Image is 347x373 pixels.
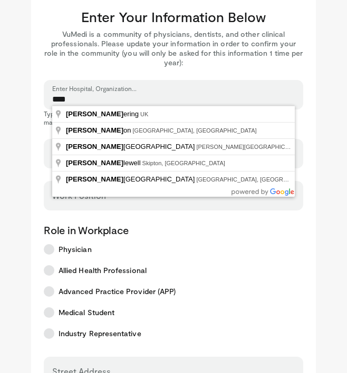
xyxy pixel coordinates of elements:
[133,127,257,134] span: [GEOGRAPHIC_DATA], [GEOGRAPHIC_DATA]
[66,110,123,118] span: [PERSON_NAME]
[196,176,320,183] span: [GEOGRAPHIC_DATA], [GEOGRAPHIC_DATA]
[66,143,196,150] span: [GEOGRAPHIC_DATA]
[44,29,303,67] p: VuMedi is a community of physicians, dentists, and other clinical professionals. Please update yo...
[59,265,147,276] span: Allied Health Professional
[44,223,303,237] p: Role in Workplace
[59,244,92,255] span: Physician
[142,160,225,166] span: Skipton, [GEOGRAPHIC_DATA]
[66,159,123,167] span: [PERSON_NAME]
[66,110,140,118] span: ering
[66,175,123,183] span: [PERSON_NAME]
[44,109,303,126] p: Type your organization name in the field above for autocomplete option or enter it manually below.
[140,111,148,117] span: UK
[66,126,123,134] span: [PERSON_NAME]
[44,8,303,25] h3: Enter Your Information Below
[59,307,114,318] span: Medical Student
[66,159,142,167] span: lewell
[66,143,123,150] span: [PERSON_NAME]
[66,126,133,134] span: on
[59,328,141,339] span: Industry Representative
[66,175,196,183] span: [GEOGRAPHIC_DATA]
[52,84,137,93] label: Enter Hospital, Organization...
[59,286,176,297] span: Advanced Practice Provider (APP)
